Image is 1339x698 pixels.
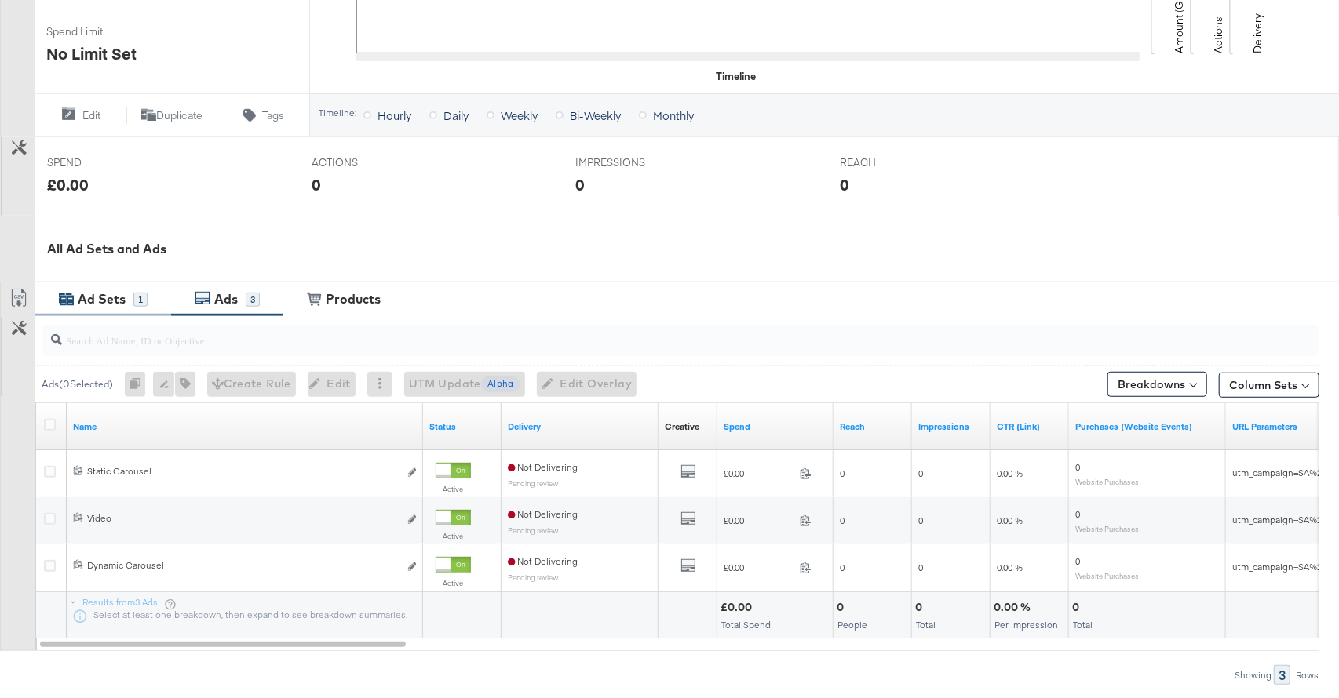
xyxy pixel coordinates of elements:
[73,420,417,433] a: Ad Name.
[443,107,469,123] span: Daily
[508,461,578,473] span: Not Delivering
[837,600,848,615] div: 0
[82,108,100,123] span: Edit
[326,290,381,308] div: Products
[214,290,238,308] div: Ads
[918,514,923,526] span: 0
[918,562,923,573] span: 0
[665,420,699,433] div: Creative
[125,372,153,397] div: 0
[1075,571,1139,580] sub: Website Purchases
[126,106,218,125] button: Duplicate
[840,155,958,170] span: REACH
[997,514,1023,526] span: 0.00 %
[994,600,1035,615] div: 0.00 %
[42,377,113,391] div: Ads ( 0 Selected)
[262,108,284,123] span: Tags
[35,106,126,125] button: Edit
[1075,508,1080,520] span: 0
[312,173,321,196] div: 0
[665,420,699,433] a: Shows the creative associated with your ad.
[724,514,794,526] span: £0.00
[918,420,984,433] a: The number of times your ad was served. On mobile apps an ad is counted as served the first time ...
[62,318,1203,349] input: Search Ad Name, ID or Objective
[46,24,164,39] span: Spend Limit
[47,240,1339,258] div: All Ad Sets and Ads
[1234,670,1274,681] div: Showing:
[840,173,849,196] div: 0
[133,293,148,307] div: 1
[156,108,202,123] span: Duplicate
[87,559,399,572] div: Dynamic Carousel
[997,420,1063,433] a: The number of clicks received on a link in your ad divided by the number of impressions.
[721,619,771,631] span: Total Spend
[508,508,578,520] span: Not Delivering
[1073,619,1093,631] span: Total
[1075,461,1080,473] span: 0
[87,512,399,525] div: Video
[1072,600,1084,615] div: 0
[1219,373,1319,398] button: Column Sets
[47,155,165,170] span: SPEND
[46,42,137,65] div: No Limit Set
[994,619,1058,631] span: Per Impression
[653,107,694,123] span: Monthly
[508,573,558,582] sub: Pending review
[378,107,411,123] span: Hourly
[436,578,471,588] label: Active
[1075,477,1139,486] sub: Website Purchases
[87,465,399,478] div: Static Carousel
[501,107,538,123] span: Weekly
[1075,524,1139,533] sub: Website Purchases
[508,478,558,488] sub: Pending review
[47,173,89,196] div: £0.00
[217,106,309,125] button: Tags
[1107,372,1207,397] button: Breakdowns
[840,562,845,573] span: 0
[915,600,927,615] div: 0
[436,531,471,541] label: Active
[724,562,794,573] span: £0.00
[1075,555,1080,567] span: 0
[918,467,923,479] span: 0
[429,420,495,433] a: Shows the current state of your Ad.
[916,619,936,631] span: Total
[508,525,558,535] sub: Pending review
[840,467,845,479] span: 0
[78,290,126,308] div: Ad Sets
[436,484,471,494] label: Active
[1295,670,1319,681] div: Rows
[840,420,906,433] a: The number of people your ad was served to.
[318,107,357,118] div: Timeline:
[570,107,621,123] span: Bi-Weekly
[1075,420,1220,433] a: The number of times a purchase was made tracked by your Custom Audience pixel on your website aft...
[721,600,757,615] div: £0.00
[724,467,794,479] span: £0.00
[312,155,429,170] span: ACTIONS
[837,619,867,631] span: People
[1274,665,1290,685] div: 3
[997,562,1023,573] span: 0.00 %
[997,467,1023,479] span: 0.00 %
[246,293,260,307] div: 3
[724,420,827,433] a: The total amount spent to date.
[575,173,585,196] div: 0
[508,555,578,567] span: Not Delivering
[508,420,652,433] a: Reflects the ability of your Ad to achieve delivery.
[575,155,693,170] span: IMPRESSIONS
[840,514,845,526] span: 0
